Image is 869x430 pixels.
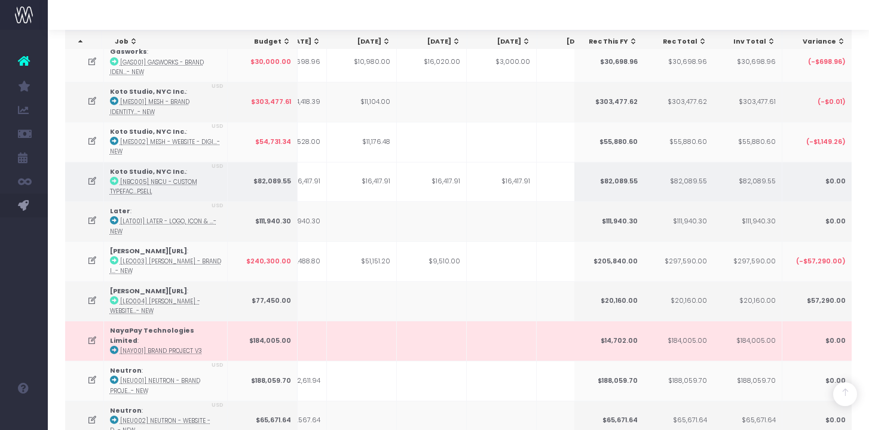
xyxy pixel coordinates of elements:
td: $30,698.96 [574,42,644,82]
td: $16,417.91 [397,162,467,202]
span: USD [212,202,224,210]
strong: Koto Studio, NYC Inc. [110,127,186,136]
th: Job: activate to sort column ascending [104,30,231,53]
span: (-$698.96) [807,57,845,67]
strong: [PERSON_NAME][URL] [110,247,187,256]
abbr: [LEO003] Leonardo.ai - Brand Identity - Brand - New [110,257,221,275]
td: $205,840.00 [574,241,644,281]
th: Budget: activate to sort column ascending [228,30,298,53]
td: $16,417.91 [467,162,537,202]
td: $188,059.70 [228,361,298,401]
td: : [104,321,228,361]
th: Rec Total: activate to sort column ascending [644,30,714,53]
span: (-$57,290.00) [795,257,845,266]
th: Dec 25: activate to sort column ascending [537,30,607,53]
img: images/default_profile_image.png [15,406,33,424]
td: $188,059.70 [574,361,644,401]
abbr: [NAY001] Brand Project V3 [120,347,202,355]
td: $0.00 [782,361,852,401]
td: $30,698.96 [712,42,782,82]
td: $82,089.55 [643,162,713,202]
span: USD [212,82,224,91]
span: (-$0.01) [817,97,845,107]
abbr: [LEO004] Leonardo.ai - Website & Product - Digital - New [110,297,200,315]
strong: Neutron [110,406,142,415]
div: Variance [792,37,845,47]
div: [DATE] [408,37,461,47]
th: Inv Total: activate to sort column ascending [712,30,782,53]
abbr: [NBC005] NBCU - Custom Typeface - Brand - Upsell [110,178,197,195]
td: $0.00 [782,321,852,361]
strong: Koto Studio, NYC Inc. [110,87,186,96]
td: $20,160.00 [574,281,644,321]
th: : activate to sort column descending [65,30,102,53]
td: : [104,361,228,401]
abbr: [NEU001] Neutron - Brand Project - Brand - New [110,377,200,394]
td: $82,089.55 [228,162,298,202]
td: $111,940.30 [574,201,644,241]
td: $111,940.30 [712,201,782,241]
div: Rec This FY [585,37,638,47]
th: Nov 25: activate to sort column ascending [467,30,537,53]
td: : [104,82,228,122]
span: USD [212,162,224,171]
td: : [104,281,228,321]
strong: NayaPay Technologies Limited [110,326,194,345]
td: $20,160.00 [643,281,713,321]
strong: Gasworks [110,47,147,56]
td: $303,477.62 [574,82,644,122]
td: $11,104.00 [327,82,397,122]
td: $0.00 [782,162,852,202]
td: $10,980.00 [327,42,397,82]
abbr: [MES001] Mesh - Brand Identity - Brand - New [110,98,189,115]
strong: Neutron [110,366,142,375]
td: $303,477.61 [712,82,782,122]
td: $184,005.00 [712,321,782,361]
td: : [104,42,228,82]
td: $240,300.00 [228,241,298,281]
div: [DATE] [548,37,601,47]
div: Job [115,37,225,47]
td: $14,702.00 [574,321,644,361]
td: $82,089.55 [712,162,782,202]
td: $54,731.34 [228,122,298,162]
td: $16,020.00 [397,42,467,82]
td: $303,477.61 [228,82,298,122]
td: $303,477.62 [643,82,713,122]
td: $51,151.20 [327,241,397,281]
td: $297,590.00 [712,241,782,281]
td: $77,450.00 [228,281,298,321]
td: $55,880.60 [712,122,782,162]
div: [DATE] [338,37,391,47]
span: (-$1,149.26) [806,137,845,147]
td: $11,176.48 [327,122,397,162]
div: Budget [238,37,291,47]
td: $55,880.60 [643,122,713,162]
div: Inv Total [723,37,776,47]
td: $111,940.30 [228,201,298,241]
td: : [104,201,228,241]
div: [DATE] [478,37,531,47]
td: $188,059.70 [712,361,782,401]
th: Oct 25: activate to sort column ascending [397,30,467,53]
td: $20,160.00 [712,281,782,321]
td: $3,000.00 [467,42,537,82]
strong: Koto Studio, NYC Inc. [110,167,186,176]
th: Sep 25: activate to sort column ascending [328,30,397,53]
span: USD [212,361,224,370]
abbr: [LAT001] Later - Logo, Icon & Shape System - Brand - New [110,217,216,235]
span: USD [212,122,224,131]
td: $9,510.00 [397,241,467,281]
td: $0.00 [782,201,852,241]
abbr: [MES002] Mesh - Website - Digital - New [110,138,220,155]
span: USD [212,401,224,410]
td: : [104,241,228,281]
td: $111,940.30 [643,201,713,241]
td: $184,005.00 [228,321,298,361]
div: Rec Total [654,37,707,47]
td: $188,059.70 [643,361,713,401]
th: Variance: activate to sort column ascending [782,30,852,53]
td: $30,698.96 [643,42,713,82]
abbr: [GAS001] Gasworks - Brand Identity - Brand - New [110,59,204,76]
td: $30,000.00 [228,42,298,82]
